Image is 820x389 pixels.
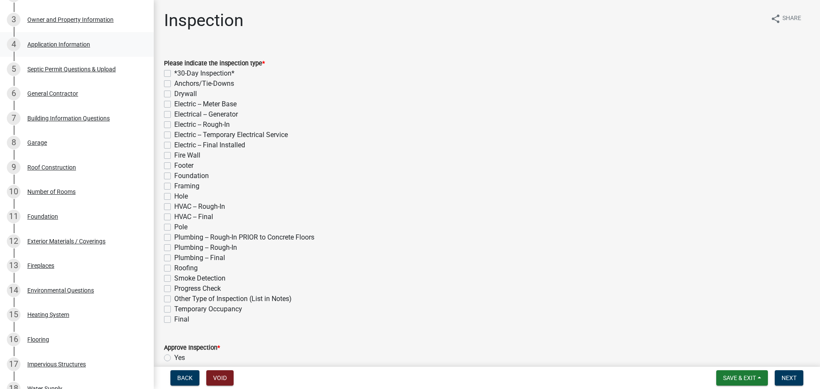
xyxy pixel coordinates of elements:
div: Owner and Property Information [27,17,114,23]
div: 17 [7,357,20,371]
div: Heating System [27,312,69,318]
div: Impervious Structures [27,361,86,367]
div: Exterior Materials / Coverings [27,238,105,244]
label: Other Type of Inspection (List in Notes) [174,294,292,304]
span: Next [782,374,797,381]
div: 7 [7,111,20,125]
label: *30-Day Inspection* [174,68,234,79]
button: Back [170,370,199,386]
div: Flooring [27,336,49,342]
button: Void [206,370,234,386]
div: 3 [7,13,20,26]
h1: Inspection [164,10,243,31]
div: 4 [7,38,20,51]
label: Anchors/Tie-Downs [174,79,234,89]
label: Drywall [174,89,197,99]
label: Electrical -- Generator [174,109,238,120]
label: Final [174,314,189,325]
span: Share [782,14,801,24]
label: Approve Inspection [164,345,220,351]
div: Roof Construction [27,164,76,170]
label: Footer [174,161,193,171]
label: Plumbing -- Rough-In [174,243,237,253]
div: 9 [7,161,20,174]
div: Application Information [27,41,90,47]
label: Electric -- Rough-In [174,120,230,130]
label: Please indicate the inspection type [164,61,265,67]
div: 10 [7,185,20,199]
label: Hole [174,191,188,202]
i: share [770,14,781,24]
div: Septic Permit Questions & Upload [27,66,116,72]
div: Foundation [27,214,58,219]
div: 16 [7,333,20,346]
label: Foundation [174,171,209,181]
label: Progress Check [174,284,221,294]
label: Pole [174,222,187,232]
div: Fireplaces [27,263,54,269]
div: 12 [7,234,20,248]
div: Number of Rooms [27,189,76,195]
div: 6 [7,87,20,100]
label: Smoke Detection [174,273,225,284]
label: Plumbing -- Final [174,253,225,263]
div: General Contractor [27,91,78,97]
span: Back [177,374,193,381]
label: Plumbing -- Rough-In PRIOR to Concrete Floors [174,232,314,243]
label: No [174,363,183,373]
label: Roofing [174,263,198,273]
label: Fire Wall [174,150,200,161]
div: Building Information Questions [27,115,110,121]
div: 13 [7,259,20,272]
label: Yes [174,353,185,363]
label: HVAC -- Rough-In [174,202,225,212]
label: Electric -- Final Installed [174,140,245,150]
div: 8 [7,136,20,149]
label: Temporary Occupancy [174,304,242,314]
button: Save & Exit [716,370,768,386]
span: Save & Exit [723,374,756,381]
label: Electric -- Temporary Electrical Service [174,130,288,140]
div: 14 [7,284,20,297]
div: 11 [7,210,20,223]
div: 5 [7,62,20,76]
label: HVAC -- Final [174,212,213,222]
label: Framing [174,181,199,191]
button: shareShare [764,10,808,27]
button: Next [775,370,803,386]
div: 15 [7,308,20,322]
div: Garage [27,140,47,146]
label: Electric -- Meter Base [174,99,237,109]
div: Environmental Questions [27,287,94,293]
